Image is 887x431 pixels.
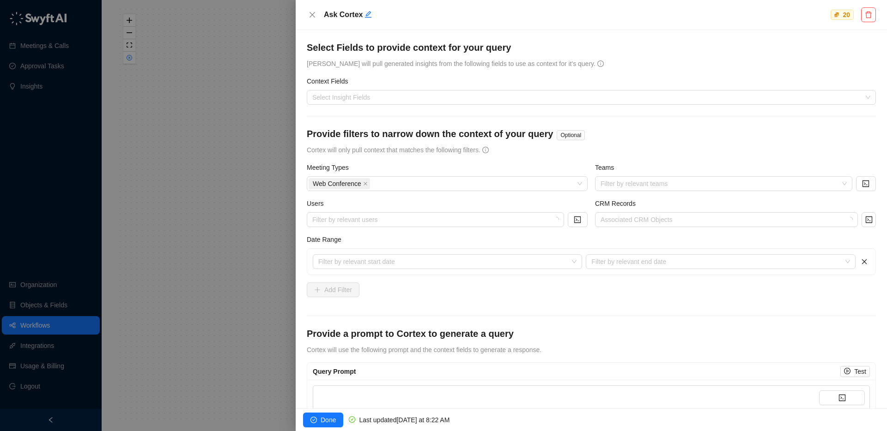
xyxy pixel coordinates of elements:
[307,327,876,340] h4: Provide a prompt to Cortex to generate a query
[841,10,852,19] div: 20
[865,11,872,18] span: delete
[321,415,336,425] span: Done
[861,258,868,265] span: close
[309,178,370,189] span: Web Conference
[307,41,876,54] h4: Select Fields to provide context for your query
[595,198,642,209] label: CRM Records
[309,11,316,18] span: close
[313,179,361,189] span: Web Conference
[307,162,355,173] label: Meeting Types
[840,366,870,377] button: Test
[552,216,559,223] span: loading
[838,394,846,401] span: code
[865,216,873,223] span: code
[574,216,581,223] span: code
[307,76,354,86] label: Context Fields
[846,216,854,223] span: loading
[854,366,866,377] span: Test
[307,234,348,245] label: Date Range
[307,60,597,67] span: [PERSON_NAME] will pull generated insights from the following fields to use as context for it's q...
[365,11,372,18] span: edit
[324,9,828,20] h5: Ask Cortex
[303,413,343,427] button: Done
[307,198,330,209] label: Users
[307,282,359,297] button: Add Filter
[307,127,553,140] h4: Provide filters to narrow down the context of your query
[307,146,482,154] span: Cortex will only pull context that matches the following filters.
[597,60,604,67] span: info-circle
[307,9,318,20] button: Close
[557,130,585,140] span: Optional
[349,416,355,423] span: check-circle
[313,368,356,375] span: Query Prompt
[310,417,317,423] span: check-circle
[844,368,851,374] span: play-circle
[595,162,620,173] label: Teams
[482,147,489,153] span: info-circle
[862,180,869,187] span: code
[365,9,372,20] button: Edit
[359,416,450,424] span: Last updated [DATE] at 8:22 AM
[363,181,368,186] span: close
[307,346,541,353] span: Cortex will use the following prompt and the context fields to generate a response.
